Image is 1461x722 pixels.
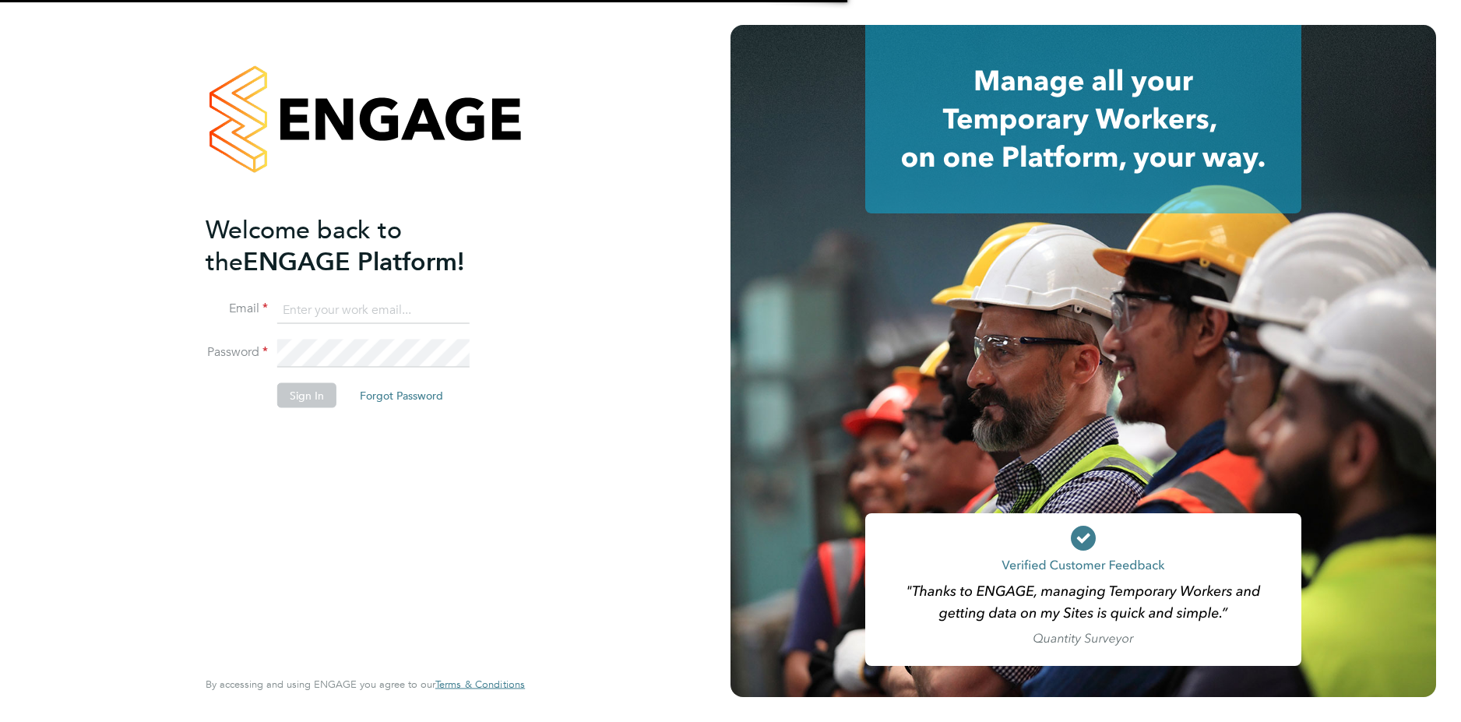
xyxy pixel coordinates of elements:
[206,301,268,317] label: Email
[435,678,525,691] a: Terms & Conditions
[347,383,456,408] button: Forgot Password
[435,678,525,691] span: Terms & Conditions
[206,678,525,691] span: By accessing and using ENGAGE you agree to our
[277,296,470,324] input: Enter your work email...
[277,383,336,408] button: Sign In
[206,214,402,276] span: Welcome back to the
[206,344,268,361] label: Password
[206,213,509,277] h2: ENGAGE Platform!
